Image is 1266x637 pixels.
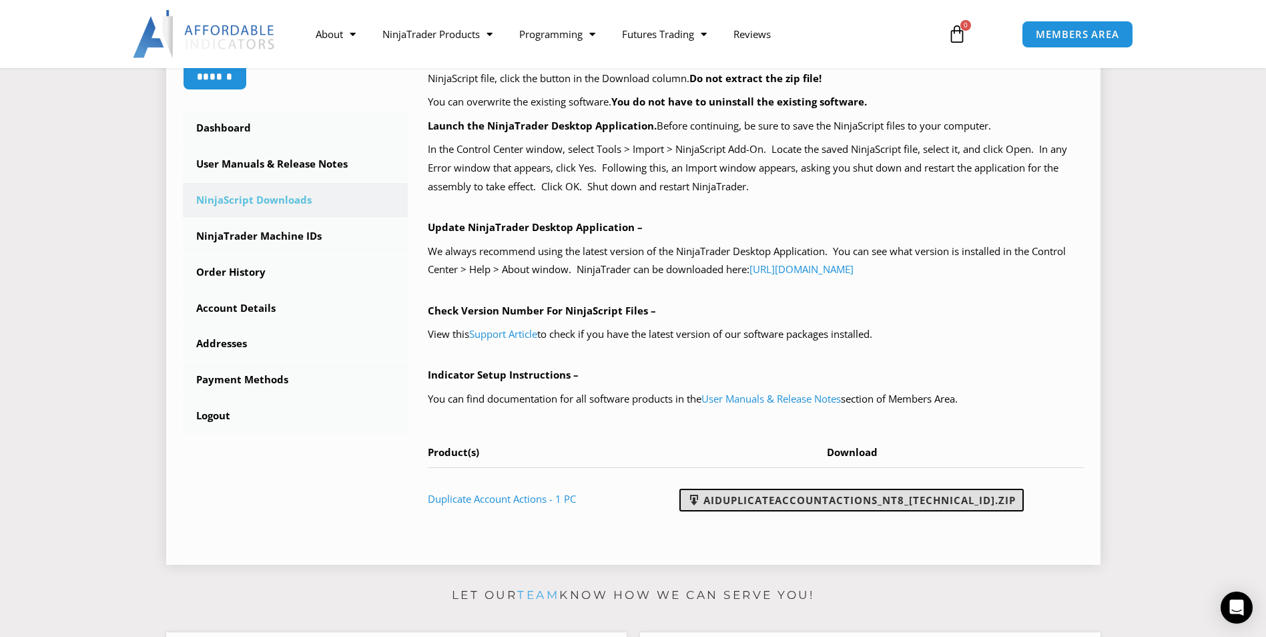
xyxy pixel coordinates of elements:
p: We always recommend using the latest version of the NinjaTrader Desktop Application. You can see ... [428,242,1084,280]
a: User Manuals & Release Notes [701,392,841,405]
b: Update NinjaTrader Desktop Application – [428,220,643,234]
a: Order History [183,255,408,290]
span: Product(s) [428,445,479,459]
b: Check Version Number For NinjaScript Files – [428,304,656,317]
p: You can overwrite the existing software. [428,93,1084,112]
a: AIDuplicateAccountActions_NT8_[TECHNICAL_ID].zip [679,489,1024,511]
a: Support Article [469,327,537,341]
nav: Account pages [183,111,408,433]
span: Download [827,445,878,459]
a: [URL][DOMAIN_NAME] [749,262,854,276]
a: Programming [506,19,609,49]
a: MEMBERS AREA [1022,21,1133,48]
a: NinjaTrader Products [369,19,506,49]
img: LogoAI | Affordable Indicators – NinjaTrader [133,10,276,58]
a: Duplicate Account Actions - 1 PC [428,492,576,505]
b: Do not extract the zip file! [689,71,822,85]
p: Before continuing, be sure to save the NinjaScript files to your computer. [428,117,1084,136]
a: Account Details [183,291,408,326]
a: Reviews [720,19,784,49]
p: Let our know how we can serve you! [166,585,1100,606]
p: In the Control Center window, select Tools > Import > NinjaScript Add-On. Locate the saved NinjaS... [428,140,1084,196]
a: About [302,19,369,49]
b: You do not have to uninstall the existing software. [611,95,867,108]
a: NinjaTrader Machine IDs [183,219,408,254]
p: View this to check if you have the latest version of our software packages installed. [428,325,1084,344]
div: Open Intercom Messenger [1221,592,1253,624]
b: Launch the NinjaTrader Desktop Application. [428,119,657,132]
a: User Manuals & Release Notes [183,147,408,182]
a: Addresses [183,327,408,361]
a: Futures Trading [609,19,720,49]
span: 0 [960,20,971,31]
nav: Menu [302,19,932,49]
a: Dashboard [183,111,408,146]
a: team [517,588,559,602]
a: Logout [183,399,408,433]
span: MEMBERS AREA [1036,29,1119,39]
a: NinjaScript Downloads [183,183,408,218]
p: Your purchased products with available NinjaScript downloads are listed in the table below, at th... [428,51,1084,88]
p: You can find documentation for all software products in the section of Members Area. [428,390,1084,409]
b: Indicator Setup Instructions – [428,368,579,381]
a: Payment Methods [183,363,408,397]
a: 0 [928,15,986,53]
